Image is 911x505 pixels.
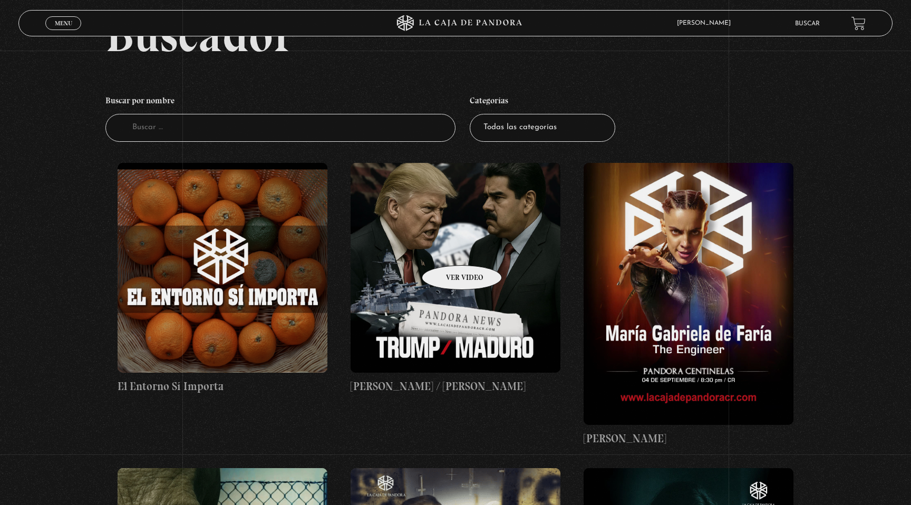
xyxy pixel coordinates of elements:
[118,378,327,395] h4: El Entorno Sí Importa
[851,16,866,31] a: View your shopping cart
[795,21,820,27] a: Buscar
[584,163,793,447] a: [PERSON_NAME]
[584,430,793,447] h4: [PERSON_NAME]
[51,29,76,36] span: Cerrar
[470,90,615,114] h4: Categorías
[351,163,560,395] a: [PERSON_NAME] / [PERSON_NAME]
[118,163,327,395] a: El Entorno Sí Importa
[672,20,741,26] span: [PERSON_NAME]
[105,11,893,59] h2: Buscador
[351,378,560,395] h4: [PERSON_NAME] / [PERSON_NAME]
[55,20,72,26] span: Menu
[105,90,455,114] h4: Buscar por nombre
